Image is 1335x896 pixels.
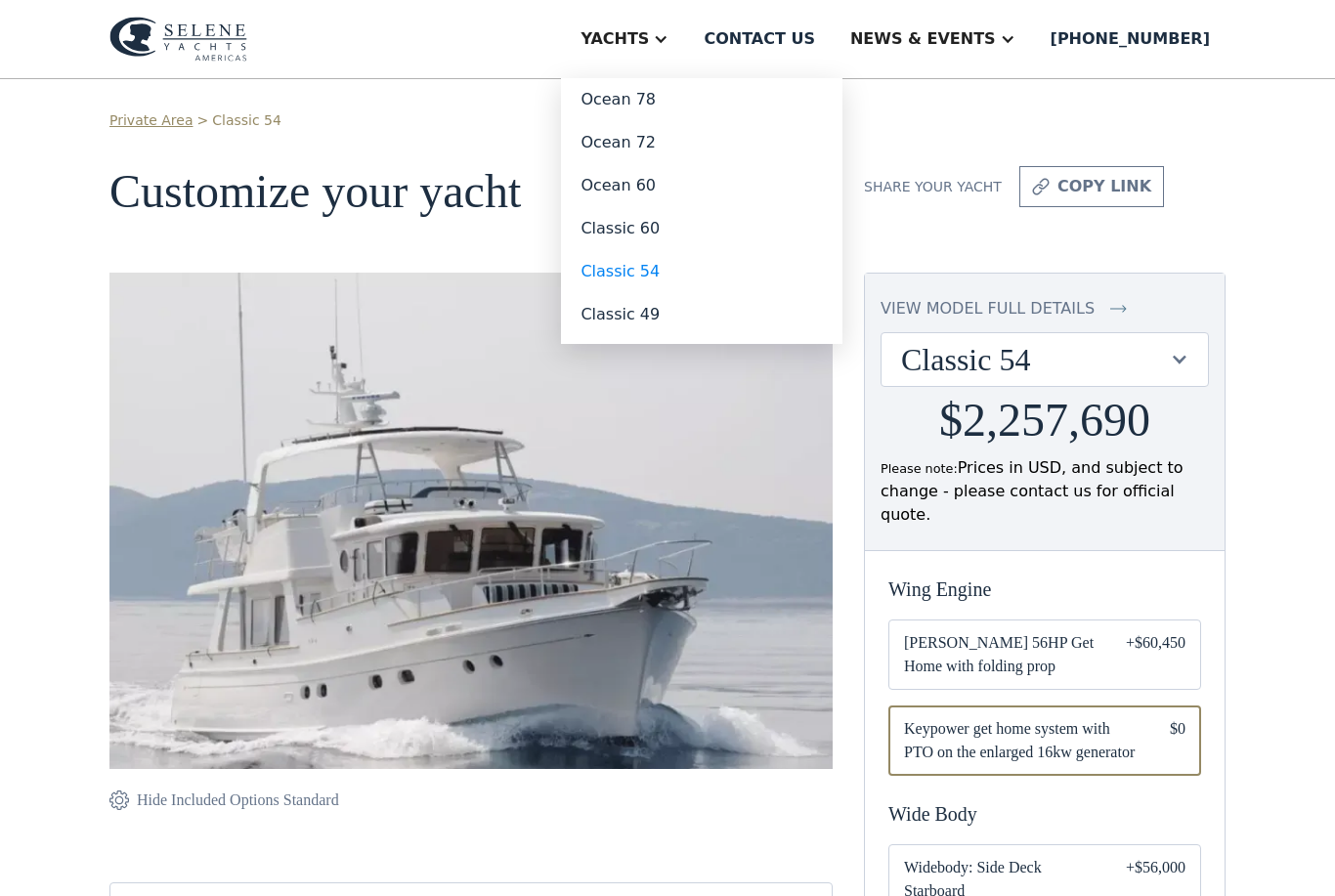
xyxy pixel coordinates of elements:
img: icon [109,789,129,812]
div: News & EVENTS [850,27,996,51]
a: Classic 54 [212,110,281,131]
a: Ocean 78 [561,78,842,121]
div: copy link [1057,175,1151,198]
nav: Yachts [561,78,842,344]
a: view model full details [881,297,1209,320]
div: +$60,450 [1126,631,1185,678]
img: icon [1032,175,1050,198]
div: Yachts [581,27,649,51]
a: copy link [1019,166,1164,207]
a: Classic 49 [561,293,842,336]
h2: $2,257,690 [939,395,1150,447]
img: logo [109,17,247,62]
a: Classic 54 [561,250,842,293]
a: Private Area [109,110,193,131]
div: Share your yacht [864,177,1002,197]
span: [PERSON_NAME] 56HP Get Home with folding prop [904,631,1095,678]
h1: Customize your yacht [109,166,833,218]
div: view model full details [881,297,1095,320]
a: Ocean 72 [561,121,842,164]
a: Ocean 60 [561,164,842,207]
div: Wing Engine [888,575,1201,604]
div: Classic 54 [882,333,1208,386]
div: [PHONE_NUMBER] [1051,27,1210,51]
div: Hide Included Options Standard [137,789,339,812]
a: Classic 60 [561,207,842,250]
img: icon [1110,297,1127,320]
div: Contact us [704,27,815,51]
div: Prices in USD, and subject to change - please contact us for official quote. [881,456,1209,527]
span: Please note: [881,461,958,476]
div: > [196,110,208,131]
span: Keypower get home system with PTO on the enlarged 16kw generator [904,717,1139,764]
div: Classic 54 [901,341,1169,378]
div: $0 [1170,717,1185,764]
div: Wide Body [888,799,1201,829]
a: Hide Included Options Standard [109,789,339,812]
